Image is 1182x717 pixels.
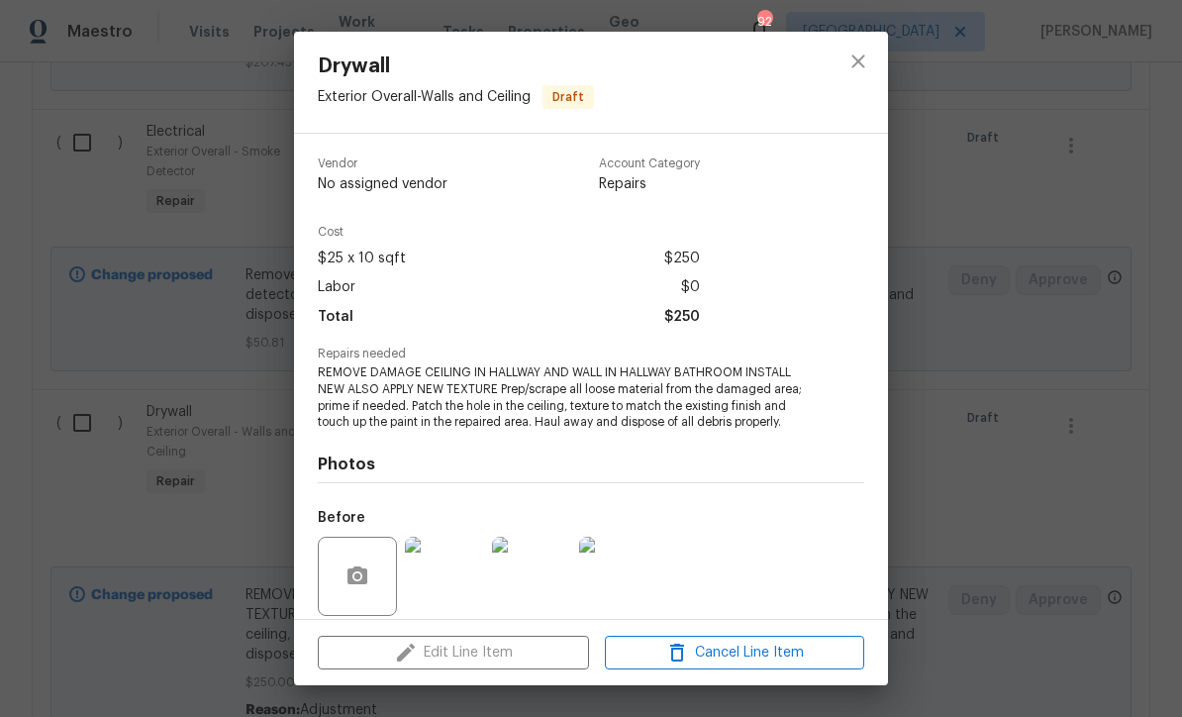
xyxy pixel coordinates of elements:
span: Vendor [318,157,447,170]
span: Exterior Overall - Walls and Ceiling [318,90,531,104]
span: Repairs [599,174,700,194]
div: 92 [757,12,771,32]
span: $250 [664,303,700,332]
span: $250 [664,245,700,273]
h4: Photos [318,455,864,474]
span: Cost [318,226,700,239]
span: Account Category [599,157,700,170]
span: No assigned vendor [318,174,447,194]
span: REMOVE DAMAGE CEILING IN HALLWAY AND WALL IN HALLWAY BATHROOM INSTALL NEW ALSO APPLY NEW TEXTURE ... [318,364,810,431]
span: Labor [318,273,355,302]
span: Draft [544,87,592,107]
span: $25 x 10 sqft [318,245,406,273]
span: $0 [681,273,700,302]
button: close [835,38,882,85]
span: Drywall [318,55,594,77]
span: Cancel Line Item [611,641,858,666]
span: Repairs needed [318,348,864,360]
button: Cancel Line Item [605,636,864,670]
h5: Before [318,511,365,525]
span: Total [318,303,353,332]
